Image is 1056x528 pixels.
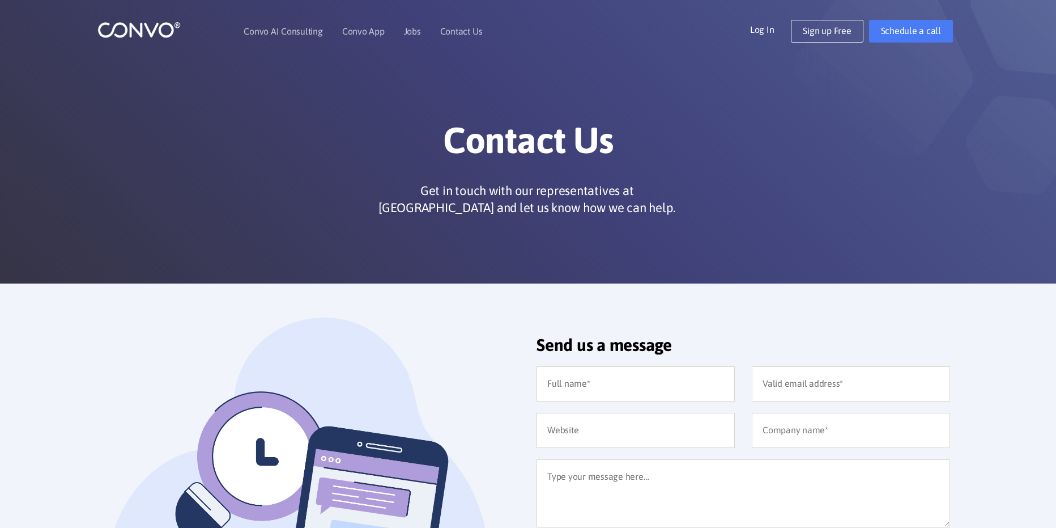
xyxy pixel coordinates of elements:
[244,27,322,36] a: Convo AI Consulting
[869,20,953,43] a: Schedule a call
[440,27,483,36] a: Contact Us
[404,27,421,36] a: Jobs
[536,413,735,448] input: Website
[791,20,863,43] a: Sign up Free
[97,21,181,39] img: logo_1.png
[536,366,735,402] input: Full name*
[536,335,950,364] h2: Send us a message
[214,119,842,171] h1: Contact Us
[752,413,950,448] input: Company name*
[374,182,680,216] p: Get in touch with our representatives at [GEOGRAPHIC_DATA] and let us know how we can help.
[752,366,950,402] input: Valid email address*
[750,20,791,38] a: Log In
[342,27,385,36] a: Convo App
